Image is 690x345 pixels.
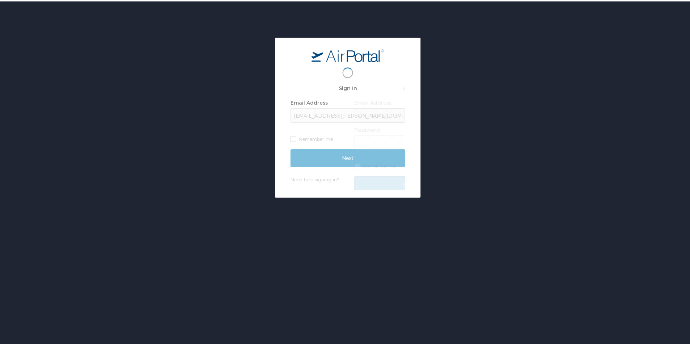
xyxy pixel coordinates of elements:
[354,98,392,104] label: Email Address
[290,83,405,91] h2: Sign In
[354,175,469,193] input: Sign In
[354,125,380,131] label: Password
[290,148,405,166] input: Next
[311,47,384,60] img: logo
[354,83,469,91] h2: Sign In
[290,98,328,104] label: Email Address
[354,159,469,170] label: Remember me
